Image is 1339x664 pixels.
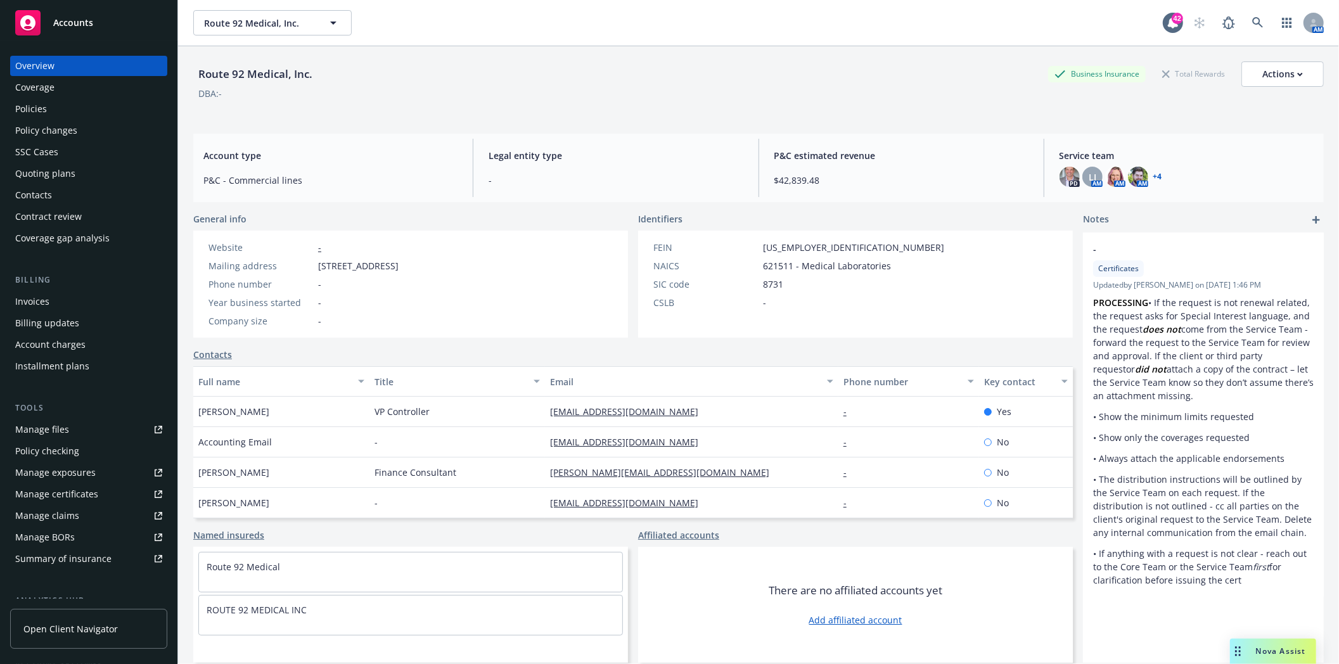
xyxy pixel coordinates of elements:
div: Mailing address [208,259,313,272]
button: Nova Assist [1230,639,1316,664]
a: Manage exposures [10,463,167,483]
a: +4 [1153,173,1162,181]
img: photo [1105,167,1125,187]
div: Business Insurance [1048,66,1146,82]
p: • Show only the coverages requested [1093,431,1314,444]
div: Contract review [15,207,82,227]
a: Route 92 Medical [207,561,280,573]
a: Contacts [193,348,232,361]
a: Manage claims [10,506,167,526]
span: Identifiers [638,212,682,226]
div: NAICS [653,259,758,272]
p: • Always attach the applicable endorsements [1093,452,1314,465]
span: No [997,466,1009,479]
div: Billing [10,274,167,286]
div: Tools [10,402,167,414]
a: Coverage [10,77,167,98]
a: [PERSON_NAME][EMAIL_ADDRESS][DOMAIN_NAME] [550,466,779,478]
div: Policy checking [15,441,79,461]
a: Policy changes [10,120,167,141]
a: [EMAIL_ADDRESS][DOMAIN_NAME] [550,497,708,509]
div: Full name [198,375,350,388]
span: Certificates [1098,263,1139,274]
div: Manage exposures [15,463,96,483]
a: Affiliated accounts [638,528,719,542]
div: Coverage [15,77,54,98]
div: Website [208,241,313,254]
span: [STREET_ADDRESS] [318,259,399,272]
span: [PERSON_NAME] [198,405,269,418]
p: • The distribution instructions will be outlined by the Service Team on each request. If the dist... [1093,473,1314,539]
div: FEIN [653,241,758,254]
a: Contacts [10,185,167,205]
em: first [1253,561,1269,573]
div: Manage claims [15,506,79,526]
span: P&C - Commercial lines [203,174,458,187]
a: Overview [10,56,167,76]
a: Account charges [10,335,167,355]
span: Legal entity type [489,149,743,162]
span: Updated by [PERSON_NAME] on [DATE] 1:46 PM [1093,279,1314,291]
button: Key contact [979,366,1073,397]
div: Manage certificates [15,484,98,504]
p: • If anything with a request is not clear - reach out to the Core Team or the Service Team for cl... [1093,547,1314,587]
div: Company size [208,314,313,328]
a: Quoting plans [10,163,167,184]
strong: PROCESSING [1093,297,1148,309]
div: Summary of insurance [15,549,112,569]
a: - [318,241,321,253]
a: ROUTE 92 MEDICAL INC [207,604,307,616]
a: Manage files [10,419,167,440]
span: - [318,278,321,291]
span: [PERSON_NAME] [198,466,269,479]
span: Nova Assist [1256,646,1306,656]
span: $42,839.48 [774,174,1028,187]
div: SIC code [653,278,758,291]
div: Analytics hub [10,594,167,607]
a: add [1309,212,1324,227]
a: SSC Cases [10,142,167,162]
div: Policies [15,99,47,119]
div: Overview [15,56,54,76]
a: [EMAIL_ADDRESS][DOMAIN_NAME] [550,405,708,418]
div: Phone number [843,375,960,388]
span: P&C estimated revenue [774,149,1028,162]
div: Total Rewards [1156,66,1231,82]
a: - [843,466,857,478]
div: Email [550,375,819,388]
a: Summary of insurance [10,549,167,569]
span: Account type [203,149,458,162]
div: SSC Cases [15,142,58,162]
span: Yes [997,405,1011,418]
div: Manage files [15,419,69,440]
a: Manage certificates [10,484,167,504]
div: Year business started [208,296,313,309]
a: Policy checking [10,441,167,461]
span: LI [1089,170,1096,184]
span: - [318,296,321,309]
div: CSLB [653,296,758,309]
a: - [843,497,857,509]
div: Title [375,375,527,388]
span: - [763,296,766,309]
a: Accounts [10,5,167,41]
img: photo [1060,167,1080,187]
div: Drag to move [1230,639,1246,664]
div: Contacts [15,185,52,205]
a: Named insureds [193,528,264,542]
span: There are no affiliated accounts yet [769,583,942,598]
a: - [843,405,857,418]
span: VP Controller [375,405,430,418]
a: Add affiliated account [809,613,902,627]
em: does not [1143,323,1181,335]
a: Switch app [1274,10,1300,35]
a: Installment plans [10,356,167,376]
div: Quoting plans [15,163,75,184]
span: - [375,435,378,449]
span: Route 92 Medical, Inc. [204,16,314,30]
img: photo [1128,167,1148,187]
p: • Show the minimum limits requested [1093,410,1314,423]
span: 621511 - Medical Laboratories [763,259,891,272]
span: [PERSON_NAME] [198,496,269,509]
